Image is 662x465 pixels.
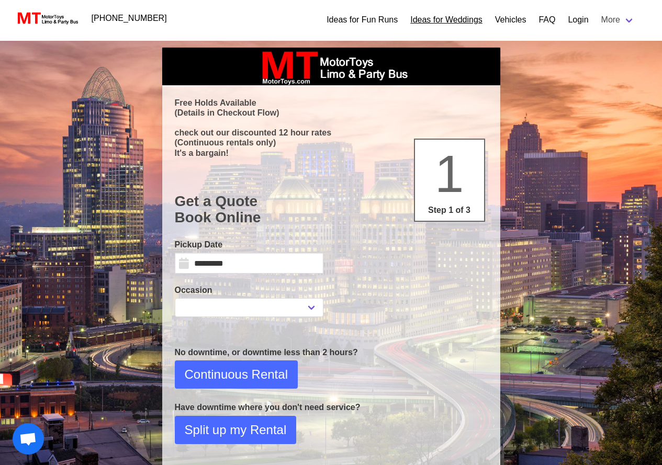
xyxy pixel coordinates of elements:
h1: Get a Quote Book Online [175,193,488,226]
p: Have downtime where you don't need service? [175,401,488,414]
label: Occasion [175,284,323,297]
p: No downtime, or downtime less than 2 hours? [175,346,488,359]
span: Split up my Rental [185,421,287,439]
img: box_logo_brand.jpeg [253,48,410,85]
a: Login [568,14,588,26]
a: Vehicles [495,14,526,26]
a: FAQ [538,14,555,26]
p: (Continuous rentals only) [175,138,488,148]
span: Continuous Rental [185,365,288,384]
p: It's a bargain! [175,148,488,158]
a: Ideas for Fun Runs [327,14,398,26]
p: Free Holds Available [175,98,488,108]
p: Step 1 of 3 [419,204,480,217]
span: 1 [435,144,464,203]
div: Open chat [13,423,44,455]
button: Split up my Rental [175,416,297,444]
img: MotorToys Logo [15,11,79,26]
a: Ideas for Weddings [410,14,483,26]
p: check out our discounted 12 hour rates [175,128,488,138]
button: Continuous Rental [175,360,298,389]
label: Pickup Date [175,239,323,251]
p: (Details in Checkout Flow) [175,108,488,118]
a: [PHONE_NUMBER] [85,8,173,29]
a: More [595,9,641,30]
